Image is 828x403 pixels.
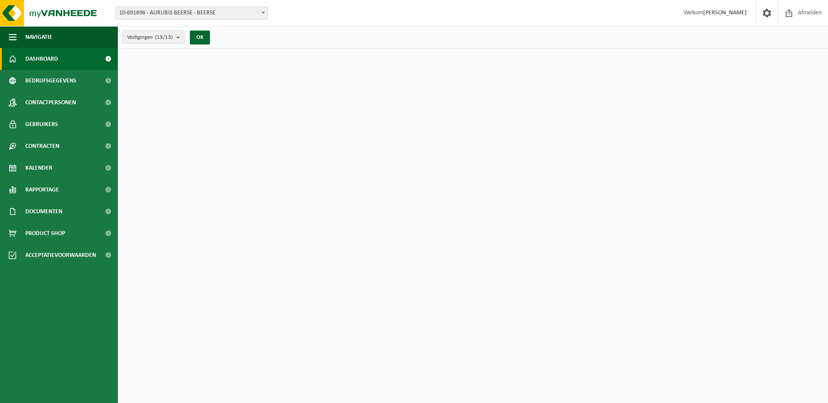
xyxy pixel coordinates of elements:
[25,179,59,201] span: Rapportage
[25,48,58,70] span: Dashboard
[115,7,268,20] span: 10-691696 - AURUBIS BEERSE - BEERSE
[127,31,173,44] span: Vestigingen
[122,31,185,44] button: Vestigingen(13/13)
[703,10,747,16] strong: [PERSON_NAME]
[25,244,96,266] span: Acceptatievoorwaarden
[25,135,59,157] span: Contracten
[25,222,65,244] span: Product Shop
[190,31,210,44] button: OK
[116,7,268,19] span: 10-691696 - AURUBIS BEERSE - BEERSE
[25,70,76,92] span: Bedrijfsgegevens
[25,113,58,135] span: Gebruikers
[25,157,52,179] span: Kalender
[25,201,62,222] span: Documenten
[25,26,52,48] span: Navigatie
[155,34,173,40] count: (13/13)
[25,92,76,113] span: Contactpersonen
